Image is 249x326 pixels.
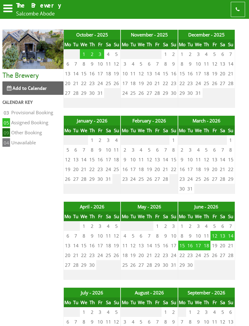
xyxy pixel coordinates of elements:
[203,88,211,98] td: 1
[88,174,96,184] td: 29
[186,174,194,184] td: 24
[137,135,145,145] td: 28
[112,98,121,108] td: 9
[178,135,186,145] td: 23
[129,164,137,174] td: 17
[186,88,194,98] td: 30
[169,164,178,174] td: 22
[121,135,129,145] td: 26
[219,164,227,174] td: 21
[194,164,203,174] td: 18
[203,164,211,174] td: 19
[169,49,178,59] td: 2
[104,59,112,69] td: 11
[104,135,112,145] td: 3
[88,155,96,164] td: 15
[186,69,194,78] td: 16
[96,125,104,135] th: Fr
[96,155,104,164] td: 16
[2,1,64,18] a: The Brewery Salcombe Abode
[64,88,72,98] td: 27
[72,174,80,184] td: 27
[210,125,219,135] th: Fr
[203,39,211,49] th: Th
[219,98,227,108] td: 10
[145,59,153,69] td: 6
[121,174,129,184] td: 23
[194,59,203,69] td: 10
[178,155,186,164] td: 9
[88,145,96,155] td: 8
[169,145,178,155] td: 8
[186,125,194,135] th: Tu
[2,99,63,105] h3: Calendar Key
[219,174,227,184] td: 28
[194,78,203,88] td: 24
[203,98,211,108] td: 8
[96,49,104,59] td: 3
[2,118,10,127] dt: 05
[104,98,112,108] td: 8
[104,155,112,164] td: 17
[186,135,194,145] td: 24
[194,145,203,155] td: 4
[227,135,235,145] td: 1
[64,174,72,184] td: 26
[162,78,170,88] td: 22
[88,78,96,88] td: 23
[137,155,145,164] td: 11
[219,69,227,78] td: 20
[162,59,170,69] td: 8
[203,49,211,59] td: 4
[129,135,137,145] td: 27
[137,78,145,88] td: 19
[137,98,145,108] td: 3
[121,39,129,49] th: Mo
[2,138,10,147] dt: 04
[104,39,112,49] th: Sa
[186,78,194,88] td: 23
[121,29,178,39] th: November - 2025
[169,69,178,78] td: 16
[88,125,96,135] th: Th
[169,155,178,164] td: 15
[137,39,145,49] th: We
[210,59,219,69] td: 12
[186,145,194,155] td: 3
[80,88,88,98] td: 29
[96,78,104,88] td: 24
[210,69,219,78] td: 19
[104,164,112,174] td: 24
[80,125,88,135] th: We
[72,39,80,49] th: Tu
[80,164,88,174] td: 21
[121,69,129,78] td: 10
[121,155,129,164] td: 9
[121,164,129,174] td: 16
[145,78,153,88] td: 20
[162,135,170,145] td: 31
[80,69,88,78] td: 15
[112,78,121,88] td: 26
[137,125,145,135] th: We
[153,155,162,164] td: 13
[194,125,203,135] th: We
[227,164,235,174] td: 22
[178,39,186,49] th: Mo
[153,88,162,98] td: 28
[112,155,121,164] td: 18
[227,98,235,108] td: 11
[162,125,170,135] th: Sa
[227,69,235,78] td: 21
[219,88,227,98] td: 3
[210,49,219,59] td: 5
[178,98,186,108] td: 5
[10,138,37,147] dd: Unavailable
[153,69,162,78] td: 14
[88,88,96,98] td: 30
[64,78,72,88] td: 20
[2,128,10,137] dt: 09
[203,69,211,78] td: 18
[162,174,170,184] td: 28
[80,155,88,164] td: 14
